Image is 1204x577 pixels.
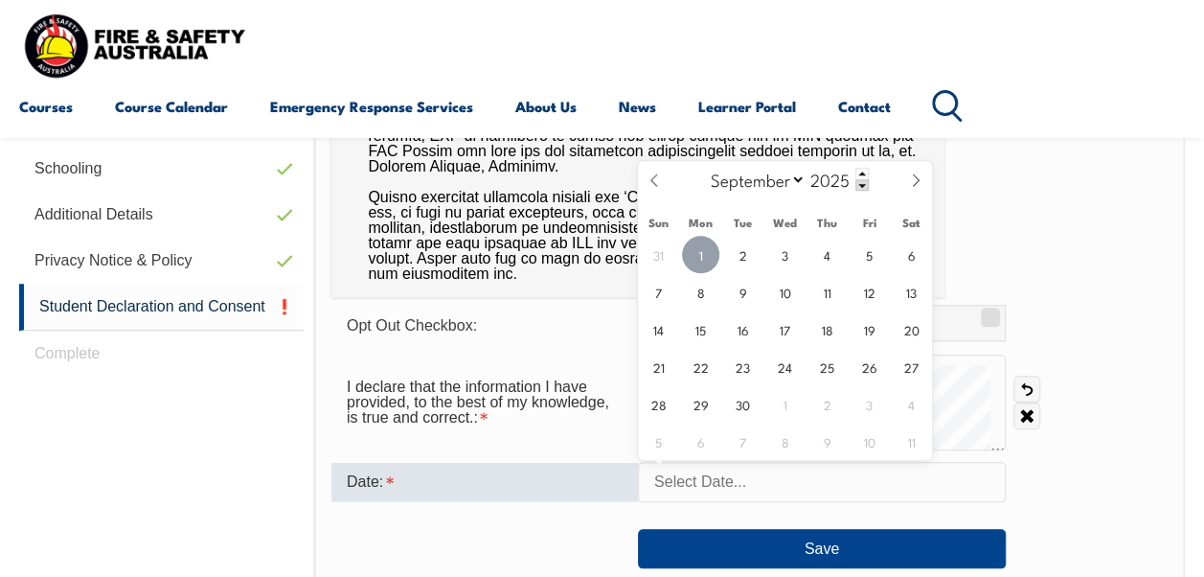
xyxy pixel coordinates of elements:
[808,236,846,273] span: September 4, 2025
[638,462,1006,502] input: Select Date...
[808,385,846,423] span: October 2, 2025
[19,146,304,192] a: Schooling
[19,192,304,238] a: Additional Details
[640,311,677,348] span: September 14, 2025
[893,385,930,423] span: October 4, 2025
[640,385,677,423] span: September 28, 2025
[682,348,719,385] span: September 22, 2025
[838,83,891,129] a: Contact
[640,348,677,385] span: September 21, 2025
[724,273,761,311] span: September 9, 2025
[1013,376,1040,403] a: Undo
[851,273,888,311] span: September 12, 2025
[808,273,846,311] span: September 11, 2025
[766,236,804,273] span: September 3, 2025
[808,348,846,385] span: September 25, 2025
[682,311,719,348] span: September 15, 2025
[890,217,932,229] span: Sat
[766,348,804,385] span: September 24, 2025
[698,83,796,129] a: Learner Portal
[331,463,638,501] div: Date is required.
[806,168,869,191] input: Year
[808,423,846,460] span: October 9, 2025
[724,385,761,423] span: September 30, 2025
[724,311,761,348] span: September 16, 2025
[851,348,888,385] span: September 26, 2025
[515,83,577,129] a: About Us
[1013,403,1040,429] a: Clear
[806,217,849,229] span: Thu
[680,217,722,229] span: Mon
[766,423,804,460] span: October 8, 2025
[808,311,846,348] span: September 18, 2025
[19,83,73,129] a: Courses
[270,83,473,129] a: Emergency Response Services
[766,385,804,423] span: October 1, 2025
[331,369,638,436] div: I declare that the information I have provided, to the best of my knowledge, is true and correct....
[19,238,304,284] a: Privacy Notice & Policy
[619,83,656,129] a: News
[638,529,1006,567] button: Save
[849,217,891,229] span: Fri
[893,348,930,385] span: September 27, 2025
[893,236,930,273] span: September 6, 2025
[851,236,888,273] span: September 5, 2025
[640,273,677,311] span: September 7, 2025
[722,217,764,229] span: Tue
[682,385,719,423] span: September 29, 2025
[640,236,677,273] span: August 31, 2025
[682,273,719,311] span: September 8, 2025
[347,317,477,334] span: Opt Out Checkbox:
[682,423,719,460] span: October 6, 2025
[115,83,228,129] a: Course Calendar
[893,311,930,348] span: September 20, 2025
[724,348,761,385] span: September 23, 2025
[893,273,930,311] span: September 13, 2025
[640,423,677,460] span: October 5, 2025
[851,385,888,423] span: October 3, 2025
[766,311,804,348] span: September 17, 2025
[851,423,888,460] span: October 10, 2025
[19,284,304,331] a: Student Declaration and Consent
[682,236,719,273] span: September 1, 2025
[766,273,804,311] span: September 10, 2025
[724,236,761,273] span: September 2, 2025
[893,423,930,460] span: October 11, 2025
[638,217,680,229] span: Sun
[701,167,806,192] select: Month
[724,423,761,460] span: October 7, 2025
[764,217,806,229] span: Wed
[851,311,888,348] span: September 19, 2025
